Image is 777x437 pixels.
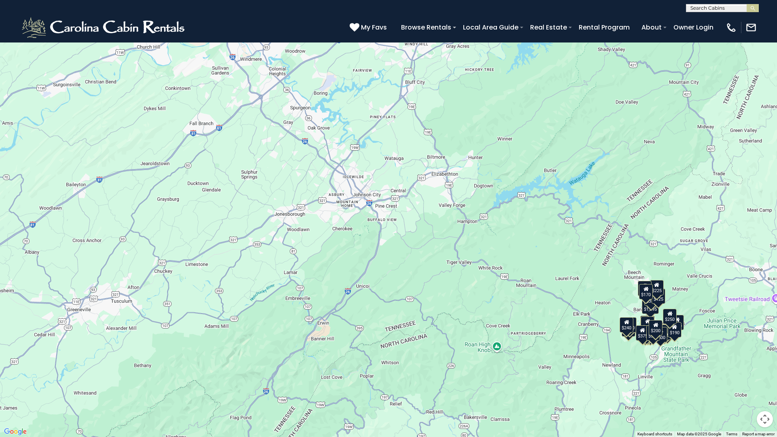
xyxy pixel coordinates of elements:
[620,317,633,333] div: $240
[20,15,188,40] img: White-1-2.png
[726,22,737,33] img: phone-regular-white.png
[663,309,677,324] div: $250
[669,20,718,34] a: Owner Login
[638,281,652,296] div: $240
[649,320,662,335] div: $200
[642,299,659,314] div: $1,095
[639,284,653,299] div: $170
[646,325,660,341] div: $350
[658,325,671,340] div: $195
[641,316,654,332] div: $300
[745,22,757,33] img: mail-regular-white.png
[526,20,571,34] a: Real Estate
[640,316,654,331] div: $190
[668,322,681,337] div: $190
[650,280,664,295] div: $225
[361,22,387,32] span: My Favs
[575,20,634,34] a: Rental Program
[670,315,684,330] div: $155
[637,20,666,34] a: About
[350,22,389,33] a: My Favs
[652,289,665,304] div: $125
[459,20,522,34] a: Local Area Guide
[397,20,455,34] a: Browse Rentals
[636,325,650,341] div: $375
